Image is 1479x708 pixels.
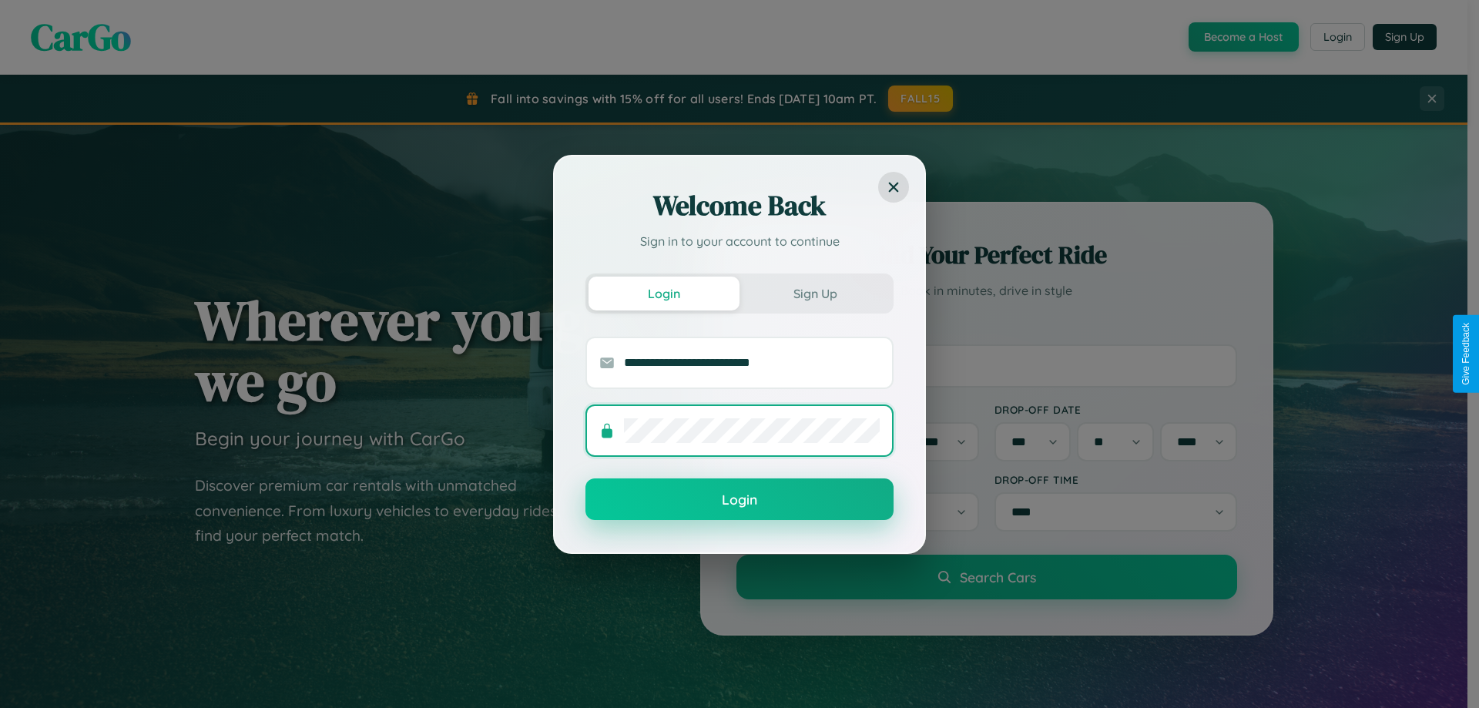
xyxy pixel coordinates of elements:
p: Sign in to your account to continue [585,232,894,250]
div: Give Feedback [1461,323,1471,385]
button: Sign Up [739,277,890,310]
h2: Welcome Back [585,187,894,224]
button: Login [585,478,894,520]
button: Login [589,277,739,310]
